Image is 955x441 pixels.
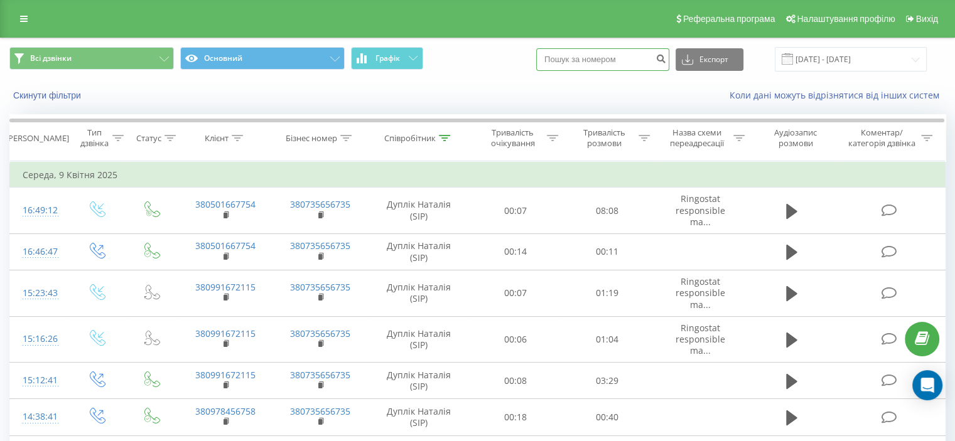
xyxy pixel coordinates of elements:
[470,188,561,234] td: 00:07
[351,47,423,70] button: Графік
[844,127,918,149] div: Коментар/категорія дзвінка
[759,127,833,149] div: Аудіозапис розмови
[10,162,946,188] td: Середа, 9 Квітня 2025
[30,53,72,63] span: Всі дзвінки
[368,316,470,363] td: Дуплік Наталія (SIP)
[470,399,561,435] td: 00:18
[9,90,87,101] button: Скинути фільтри
[290,240,350,252] a: 380735656735
[195,240,256,252] a: 380501667754
[290,369,350,381] a: 380735656735
[470,233,561,270] td: 00:14
[290,198,350,210] a: 380735656735
[195,369,256,381] a: 380991672115
[79,127,109,149] div: Тип дзвінка
[23,368,56,393] div: 15:12:41
[676,193,725,227] span: Ringostat responsible ma...
[561,270,652,317] td: 01:19
[180,47,345,70] button: Основний
[676,322,725,356] span: Ringostat responsible ma...
[368,270,470,317] td: Дуплік Наталія (SIP)
[195,281,256,293] a: 380991672115
[23,240,56,264] div: 16:46:47
[536,48,669,71] input: Пошук за номером
[286,133,337,144] div: Бізнес номер
[730,89,946,101] a: Коли дані можуть відрізнятися вiд інших систем
[470,316,561,363] td: 00:06
[23,327,56,351] div: 15:16:26
[368,233,470,270] td: Дуплік Наталія (SIP)
[368,399,470,435] td: Дуплік Наталія (SIP)
[23,281,56,306] div: 15:23:43
[912,370,942,400] div: Open Intercom Messenger
[290,405,350,417] a: 380735656735
[470,363,561,399] td: 00:08
[23,198,56,223] div: 16:49:12
[470,270,561,317] td: 00:07
[916,14,938,24] span: Вихід
[6,133,69,144] div: [PERSON_NAME]
[384,133,436,144] div: Співробітник
[195,327,256,339] a: 380991672115
[368,188,470,234] td: Дуплік Наталія (SIP)
[561,188,652,234] td: 08:08
[368,363,470,399] td: Дуплік Наталія (SIP)
[573,127,635,149] div: Тривалість розмови
[664,127,730,149] div: Назва схеми переадресації
[482,127,544,149] div: Тривалість очікування
[561,316,652,363] td: 01:04
[375,54,400,63] span: Графік
[9,47,174,70] button: Всі дзвінки
[290,281,350,293] a: 380735656735
[195,198,256,210] a: 380501667754
[195,405,256,417] a: 380978456758
[205,133,229,144] div: Клієнт
[561,399,652,435] td: 00:40
[290,327,350,339] a: 380735656735
[797,14,895,24] span: Налаштування профілю
[676,48,743,71] button: Експорт
[136,133,161,144] div: Статус
[561,233,652,270] td: 00:11
[561,363,652,399] td: 03:29
[23,405,56,429] div: 14:38:41
[676,275,725,310] span: Ringostat responsible ma...
[683,14,775,24] span: Реферальна програма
